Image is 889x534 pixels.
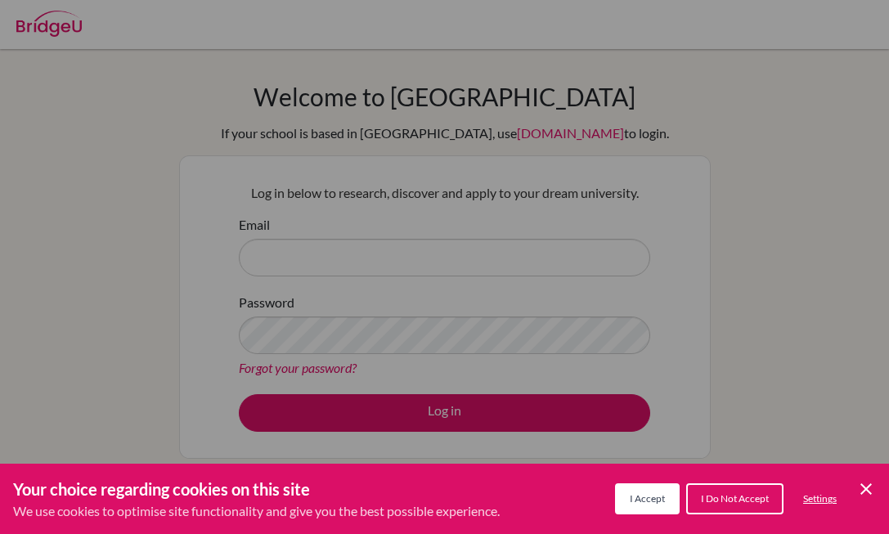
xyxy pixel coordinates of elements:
h3: Your choice regarding cookies on this site [13,477,500,501]
p: We use cookies to optimise site functionality and give you the best possible experience. [13,501,500,521]
button: Save and close [856,479,876,499]
span: I Accept [630,492,665,505]
button: I Accept [615,483,680,514]
span: I Do Not Accept [701,492,769,505]
button: Settings [790,485,850,513]
span: Settings [803,492,837,505]
button: I Do Not Accept [686,483,783,514]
